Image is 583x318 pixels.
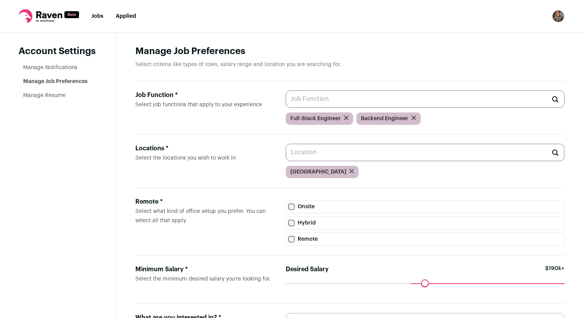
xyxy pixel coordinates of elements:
div: Locations * [135,144,273,153]
a: Manage Job Preferences [23,79,88,84]
p: Select criteria like types of roles, salary range and location you are searching for. [135,61,564,68]
header: Account Settings [19,45,98,58]
div: Job Function * [135,90,273,100]
a: Applied [116,14,136,19]
span: Full-Stack Engineer [290,115,341,122]
label: Hybrid [286,216,564,230]
input: Location [286,144,564,161]
span: Select what kind of office setup you prefer. You can select all that apply. [135,209,266,223]
span: Select the locations you wish to work in [135,155,236,161]
a: Manage Resume [23,93,66,98]
a: Jobs [91,14,103,19]
label: Remote [286,233,564,246]
h1: Manage Job Preferences [135,45,564,58]
input: Job Function [286,90,564,108]
label: Desired Salary [286,265,329,274]
button: Open dropdown [552,10,564,22]
label: Onsite [286,200,564,213]
input: Hybrid [288,220,295,226]
input: Onsite [288,204,295,210]
span: Select job functions that apply to your experience [135,102,262,107]
img: 2182566-medium_jpg [552,10,564,22]
span: $190k+ [545,265,564,283]
input: Remote [288,236,295,242]
div: Minimum Salary * [135,265,273,274]
span: [GEOGRAPHIC_DATA] [290,168,346,176]
div: Remote * [135,197,273,206]
a: Manage Notifications [23,65,78,70]
span: Select the minimum desired salary you’re looking for. [135,276,271,282]
span: Backend Engineer [361,115,408,122]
